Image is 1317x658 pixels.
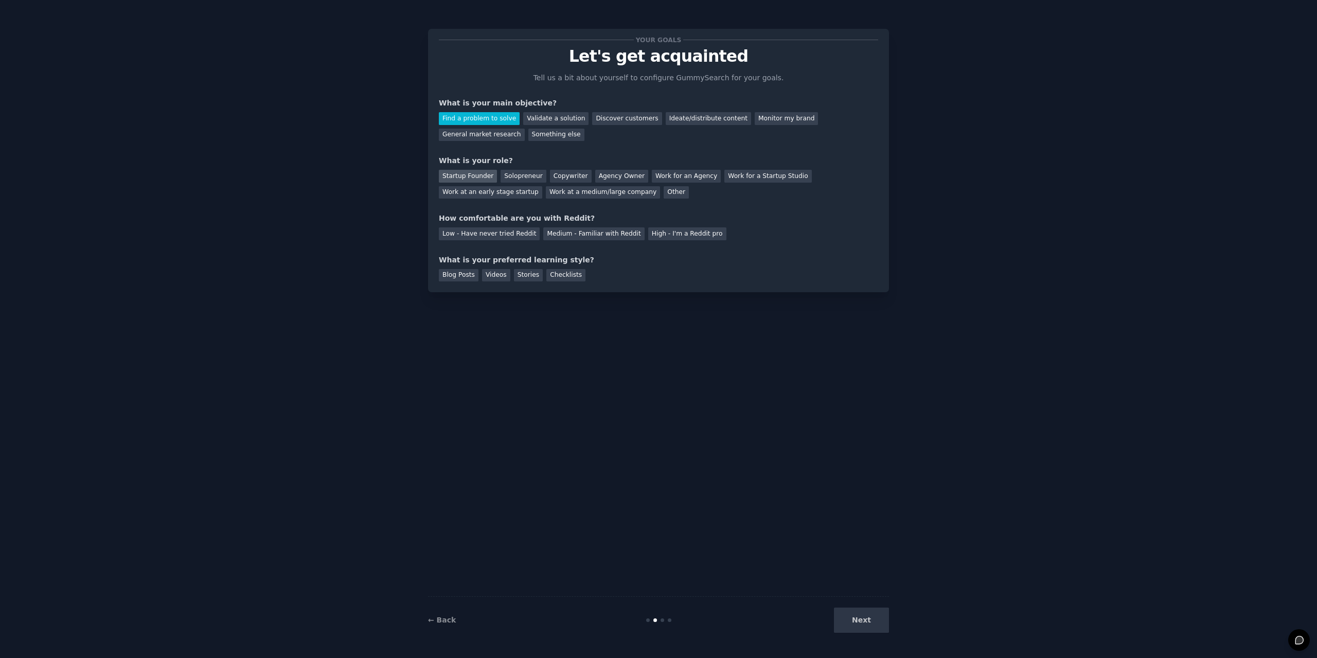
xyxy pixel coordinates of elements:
[546,186,660,199] div: Work at a medium/large company
[501,170,546,183] div: Solopreneur
[439,98,878,109] div: What is your main objective?
[529,73,788,83] p: Tell us a bit about yourself to configure GummySearch for your goals.
[724,170,811,183] div: Work for a Startup Studio
[648,227,726,240] div: High - I'm a Reddit pro
[550,170,592,183] div: Copywriter
[439,255,878,265] div: What is your preferred learning style?
[439,186,542,199] div: Work at an early stage startup
[543,227,644,240] div: Medium - Familiar with Reddit
[439,170,497,183] div: Startup Founder
[482,269,510,282] div: Videos
[439,269,478,282] div: Blog Posts
[652,170,721,183] div: Work for an Agency
[439,155,878,166] div: What is your role?
[634,34,683,45] span: Your goals
[439,227,540,240] div: Low - Have never tried Reddit
[439,47,878,65] p: Let's get acquainted
[439,112,520,125] div: Find a problem to solve
[523,112,589,125] div: Validate a solution
[755,112,818,125] div: Monitor my brand
[528,129,584,141] div: Something else
[664,186,689,199] div: Other
[666,112,751,125] div: Ideate/distribute content
[592,112,662,125] div: Discover customers
[439,213,878,224] div: How comfortable are you with Reddit?
[595,170,648,183] div: Agency Owner
[428,616,456,624] a: ← Back
[439,129,525,141] div: General market research
[514,269,543,282] div: Stories
[546,269,585,282] div: Checklists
